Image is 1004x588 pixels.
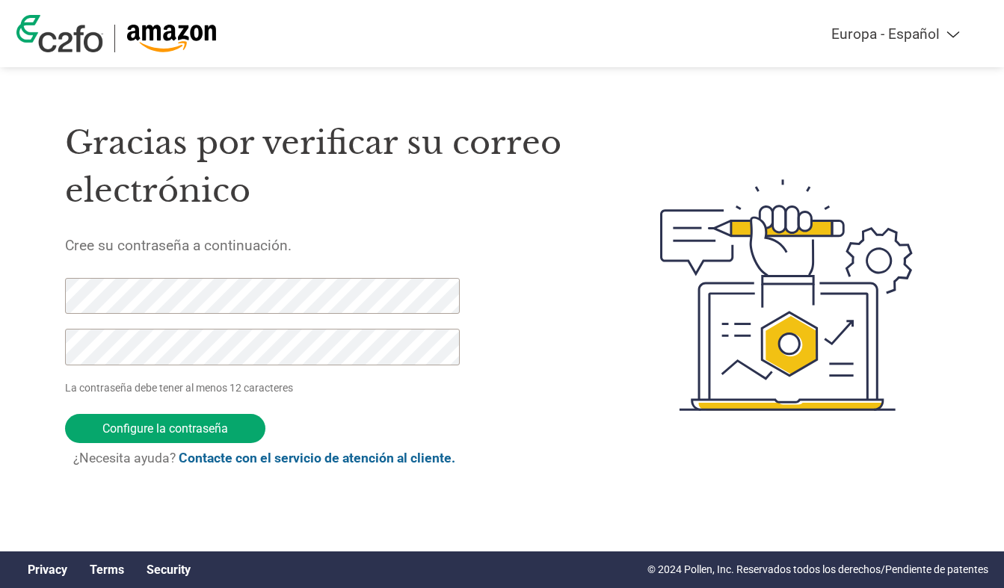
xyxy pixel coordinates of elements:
p: © 2024 Pollen, Inc. Reservados todos los derechos/Pendiente de patentes [647,562,988,578]
img: Amazon [126,25,217,52]
img: create-password [633,97,940,493]
a: Contacte con el servicio de atención al cliente. [179,451,455,465]
h5: Cree su contraseña a continuación. [65,237,590,254]
input: Configure la contraseña [65,414,265,443]
p: La contraseña debe tener al menos 12 caracteres [65,380,464,396]
h1: Gracias por verificar su correo electrónico [65,119,590,215]
a: Privacy [28,563,67,577]
span: ¿Necesita ayuda? [73,451,455,465]
img: c2fo logo [16,15,103,52]
a: Terms [90,563,124,577]
a: Security [147,563,191,577]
